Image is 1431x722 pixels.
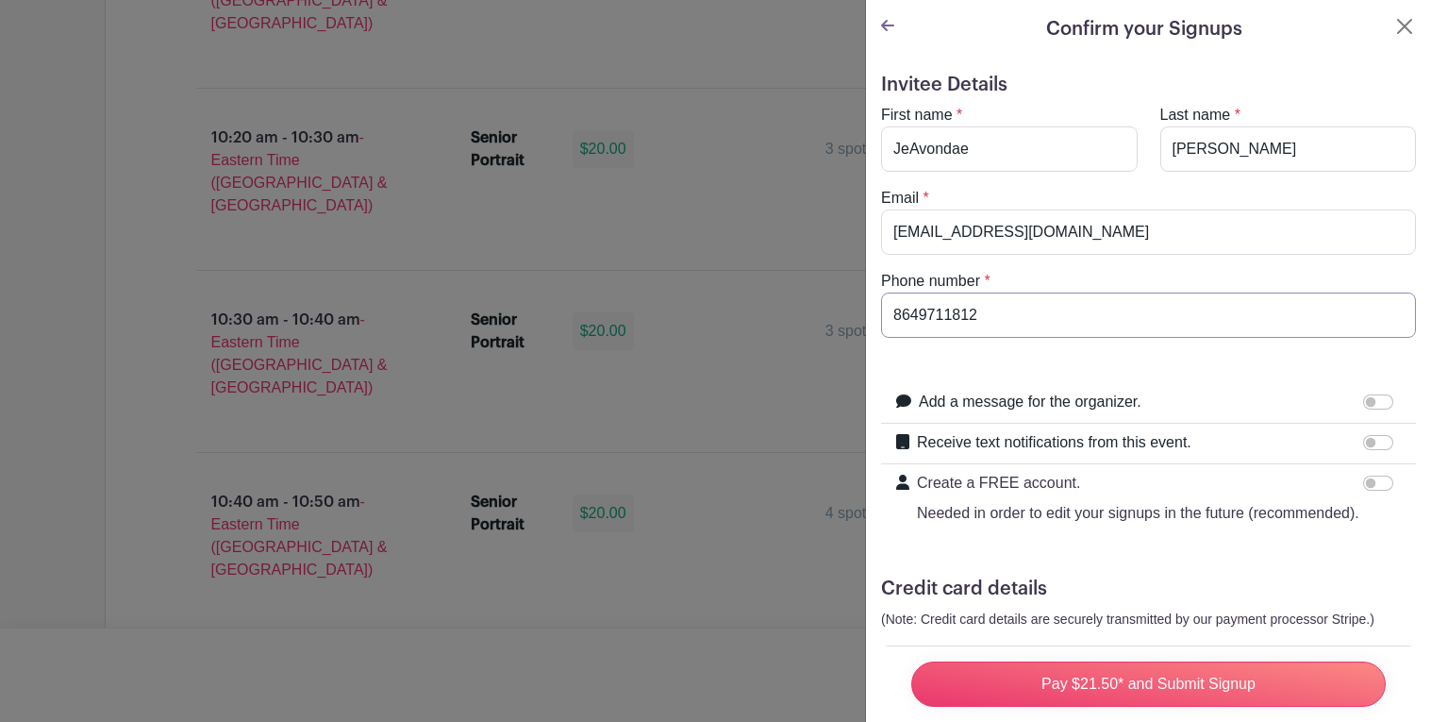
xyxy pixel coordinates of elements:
[881,578,1416,600] h5: Credit card details
[881,74,1416,96] h5: Invitee Details
[1046,15,1242,43] h5: Confirm your Signups
[881,270,980,293] label: Phone number
[881,612,1374,627] small: (Note: Credit card details are securely transmitted by our payment processor Stripe.)
[881,104,953,126] label: First name
[919,391,1141,413] label: Add a message for the organizer.
[917,431,1191,454] label: Receive text notifications from this event.
[917,502,1359,525] p: Needed in order to edit your signups in the future (recommended).
[917,472,1359,495] p: Create a FREE account.
[1160,104,1231,126] label: Last name
[911,662,1386,707] input: Pay $21.50* and Submit Signup
[881,187,919,210] label: Email
[1393,15,1416,38] button: Close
